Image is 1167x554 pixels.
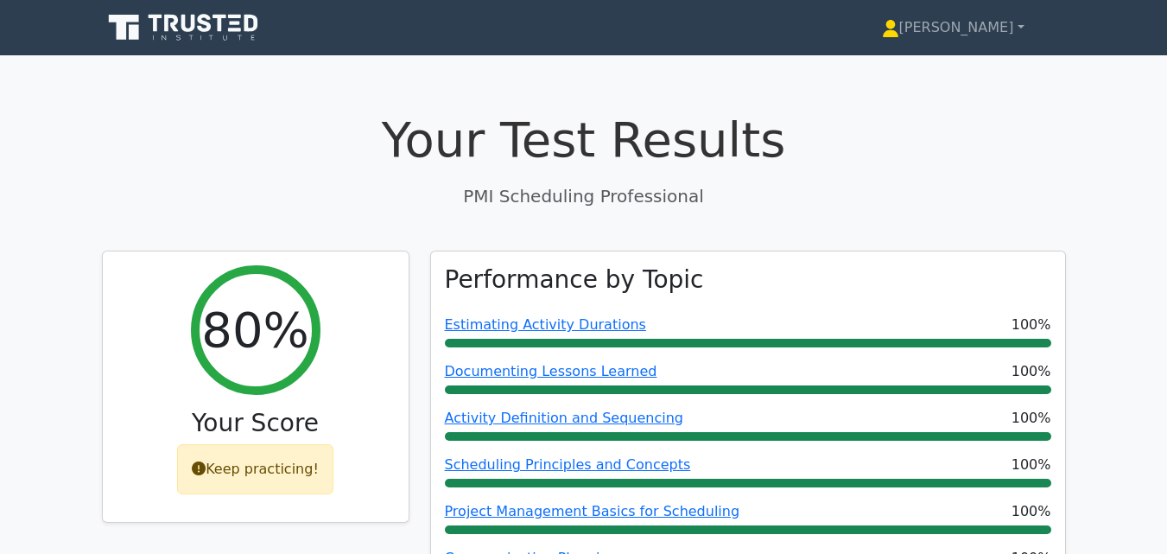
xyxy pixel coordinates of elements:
a: [PERSON_NAME] [840,10,1066,45]
a: Estimating Activity Durations [445,316,646,333]
h3: Your Score [117,409,395,438]
span: 100% [1012,455,1051,475]
a: Documenting Lessons Learned [445,363,657,379]
span: 100% [1012,501,1051,522]
span: 100% [1012,361,1051,382]
h3: Performance by Topic [445,265,704,295]
a: Activity Definition and Sequencing [445,410,684,426]
a: Project Management Basics for Scheduling [445,503,740,519]
h1: Your Test Results [102,111,1066,169]
h2: 80% [201,301,308,359]
a: Scheduling Principles and Concepts [445,456,691,473]
span: 100% [1012,315,1051,335]
div: Keep practicing! [177,444,333,494]
p: PMI Scheduling Professional [102,183,1066,209]
span: 100% [1012,408,1051,429]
